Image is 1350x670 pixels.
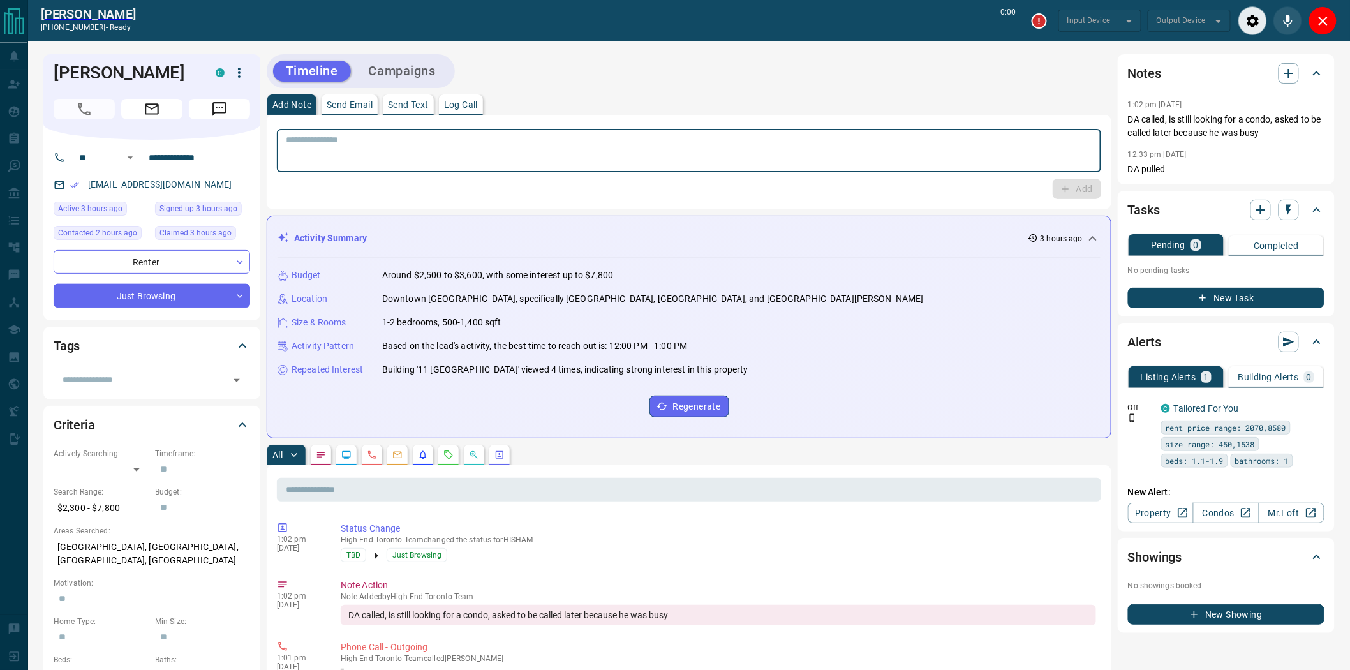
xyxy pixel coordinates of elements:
[418,450,428,460] svg: Listing Alerts
[382,363,748,376] p: Building '11 [GEOGRAPHIC_DATA]' viewed 4 times, indicating strong interest in this property
[1001,6,1016,35] p: 0:00
[1128,580,1324,592] p: No showings booked
[277,544,322,553] p: [DATE]
[444,100,478,109] p: Log Call
[292,269,321,282] p: Budget
[392,549,441,562] span: Just Browsing
[1128,413,1137,422] svg: Push Notification Only
[54,486,149,498] p: Search Range:
[346,549,360,562] span: TBD
[54,577,250,589] p: Motivation:
[341,535,1096,544] p: High End Toronto Team changed the status for HISHAM
[1128,288,1324,308] button: New Task
[1128,63,1161,84] h2: Notes
[392,450,403,460] svg: Emails
[1141,373,1196,382] p: Listing Alerts
[292,292,327,306] p: Location
[356,61,449,82] button: Campaigns
[155,486,250,498] p: Budget:
[382,339,687,353] p: Based on the lead's activity, the best time to reach out is: 12:00 PM - 1:00 PM
[54,284,250,308] div: Just Browsing
[54,202,149,220] div: Mon Sep 15 2025
[1238,373,1299,382] p: Building Alerts
[278,227,1101,250] div: Activity Summary3 hours ago
[155,202,250,220] div: Mon Sep 15 2025
[341,450,352,460] svg: Lead Browsing Activity
[58,227,137,239] span: Contacted 2 hours ago
[1309,6,1337,35] div: Close
[277,535,322,544] p: 1:02 pm
[54,226,149,244] div: Mon Sep 15 2025
[228,371,246,389] button: Open
[54,99,115,119] span: Call
[1128,261,1324,280] p: No pending tasks
[1128,195,1324,225] div: Tasks
[1254,241,1299,250] p: Completed
[216,68,225,77] div: condos.ca
[54,616,149,627] p: Home Type:
[273,61,351,82] button: Timeline
[1128,150,1187,159] p: 12:33 pm [DATE]
[41,22,136,33] p: [PHONE_NUMBER] -
[443,450,454,460] svg: Requests
[1041,233,1083,244] p: 3 hours ago
[1128,486,1324,499] p: New Alert:
[159,227,232,239] span: Claimed 3 hours ago
[122,150,138,165] button: Open
[54,448,149,459] p: Actively Searching:
[1166,454,1224,467] span: beds: 1.1-1.9
[54,250,250,274] div: Renter
[1235,454,1289,467] span: bathrooms: 1
[1151,241,1185,249] p: Pending
[341,522,1096,535] p: Status Change
[155,448,250,459] p: Timeframe:
[272,100,311,109] p: Add Note
[1128,402,1153,413] p: Off
[1174,403,1239,413] a: Tailored For You
[1204,373,1209,382] p: 1
[341,579,1096,592] p: Note Action
[382,292,924,306] p: Downtown [GEOGRAPHIC_DATA], specifically [GEOGRAPHIC_DATA], [GEOGRAPHIC_DATA], and [GEOGRAPHIC_DA...
[88,179,232,190] a: [EMAIL_ADDRESS][DOMAIN_NAME]
[54,498,149,519] p: $2,300 - $7,800
[1166,438,1255,450] span: size range: 450,1538
[327,100,373,109] p: Send Email
[54,410,250,440] div: Criteria
[54,525,250,537] p: Areas Searched:
[1161,404,1170,413] div: condos.ca
[1307,373,1312,382] p: 0
[70,181,79,190] svg: Email Verified
[58,202,122,215] span: Active 3 hours ago
[54,63,197,83] h1: [PERSON_NAME]
[1128,58,1324,89] div: Notes
[494,450,505,460] svg: Agent Actions
[1128,327,1324,357] div: Alerts
[121,99,182,119] span: Email
[341,605,1096,625] div: DA called, is still looking for a condo, asked to be called later because he was busy
[54,654,149,666] p: Beds:
[54,336,80,356] h2: Tags
[1128,113,1324,140] p: DA called, is still looking for a condo, asked to be called later because he was busy
[367,450,377,460] svg: Calls
[1193,503,1259,523] a: Condos
[54,415,95,435] h2: Criteria
[277,592,322,600] p: 1:02 pm
[1128,503,1194,523] a: Property
[277,600,322,609] p: [DATE]
[1273,6,1302,35] div: Mute
[1166,421,1286,434] span: rent price range: 2070,8580
[1128,100,1182,109] p: 1:02 pm [DATE]
[189,99,250,119] span: Message
[155,226,250,244] div: Mon Sep 15 2025
[1259,503,1324,523] a: Mr.Loft
[159,202,237,215] span: Signed up 3 hours ago
[341,641,1096,654] p: Phone Call - Outgoing
[41,6,136,22] a: [PERSON_NAME]
[382,316,501,329] p: 1-2 bedrooms, 500-1,400 sqft
[155,654,250,666] p: Baths:
[155,616,250,627] p: Min Size:
[54,331,250,361] div: Tags
[1128,200,1160,220] h2: Tasks
[277,653,322,662] p: 1:01 pm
